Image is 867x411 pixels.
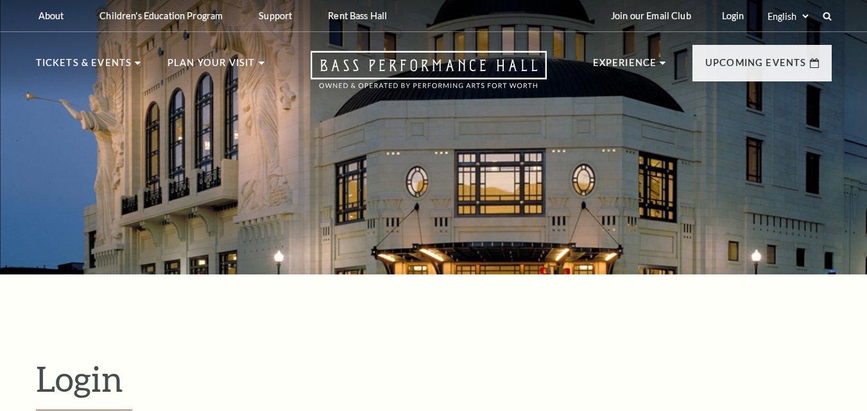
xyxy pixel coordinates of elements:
[99,10,223,21] p: Children's Education Program
[328,10,387,21] p: Rent Bass Hall
[36,55,132,78] p: Tickets & Events
[705,55,807,78] p: Upcoming Events
[167,55,255,78] p: Plan Your Visit
[36,358,123,399] span: Login
[765,10,811,22] select: Select:
[39,10,64,21] p: About
[259,10,292,21] p: Support
[593,55,657,78] p: Experience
